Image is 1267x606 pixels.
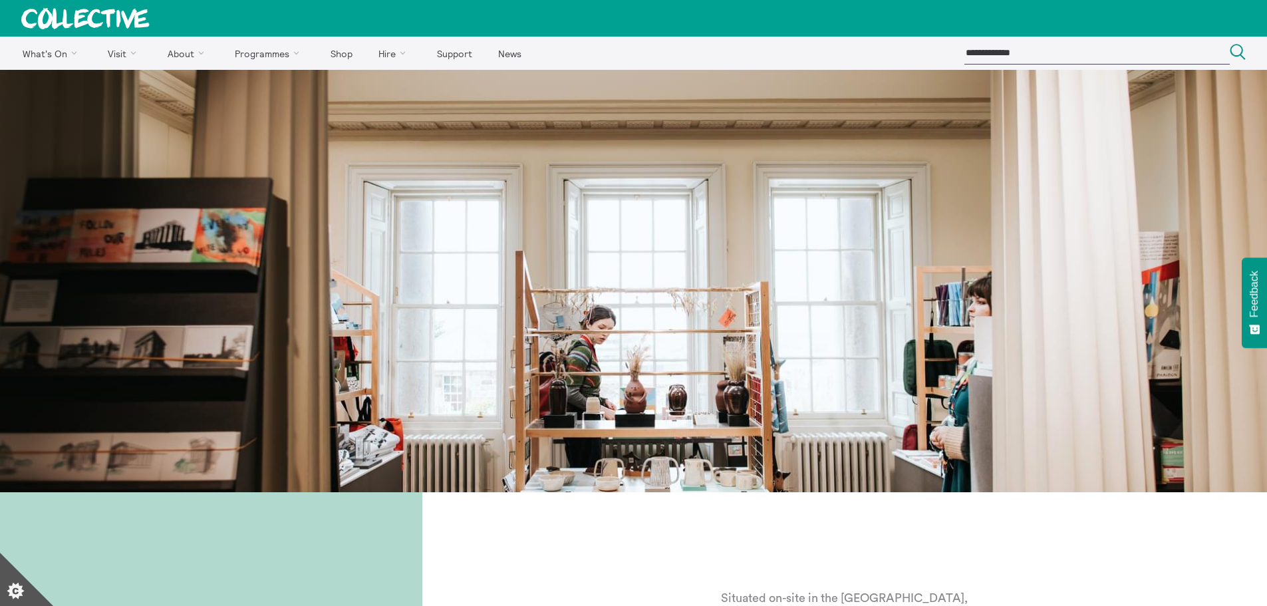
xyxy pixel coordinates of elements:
button: Feedback - Show survey [1242,257,1267,348]
a: News [486,37,533,70]
a: About [156,37,221,70]
a: Hire [367,37,423,70]
a: Visit [96,37,154,70]
a: What's On [11,37,94,70]
a: Support [425,37,484,70]
span: Feedback [1248,271,1260,317]
a: Programmes [223,37,317,70]
a: Shop [319,37,364,70]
